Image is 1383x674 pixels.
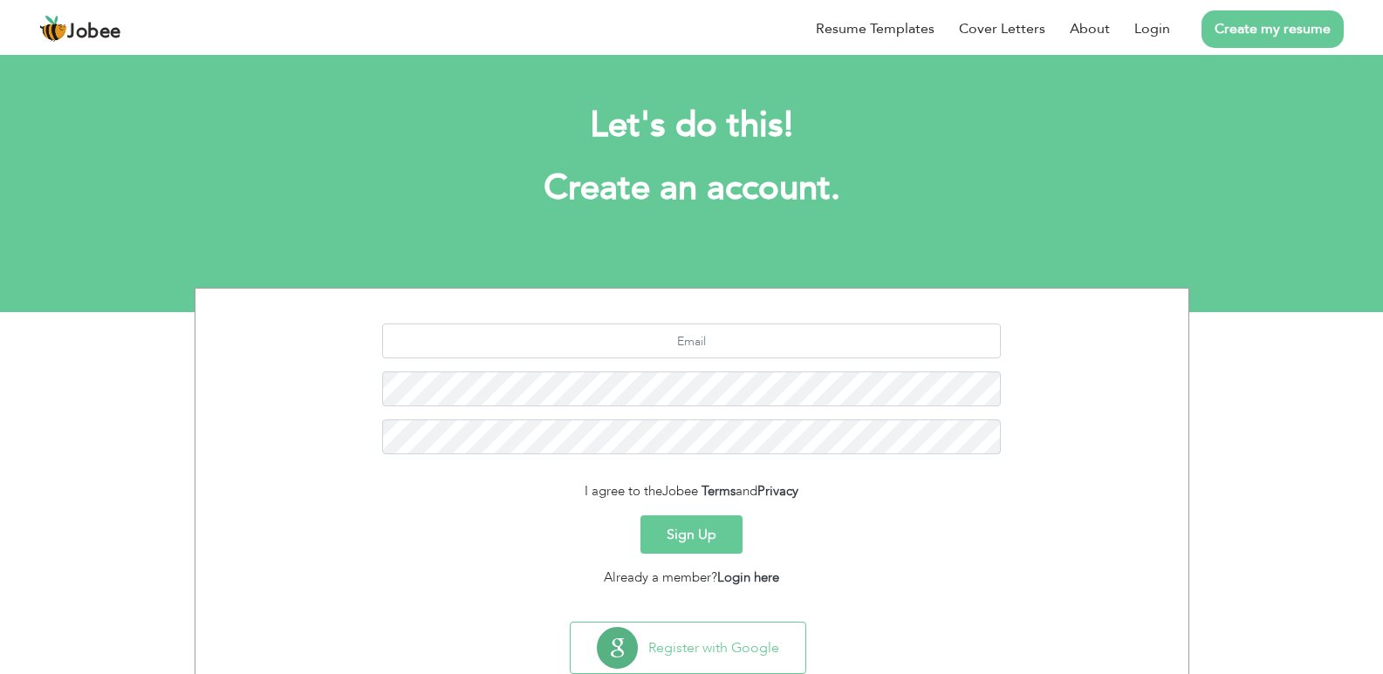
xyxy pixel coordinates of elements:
[382,323,1001,358] input: Email
[571,623,805,673] button: Register with Google
[959,18,1045,39] a: Cover Letters
[702,482,736,500] a: Terms
[221,103,1163,148] h2: Let's do this!
[39,15,121,43] a: Jobee
[209,481,1175,501] div: I agree to the and
[757,482,798,500] a: Privacy
[717,568,779,586] a: Login here
[67,23,121,42] span: Jobee
[209,568,1175,588] div: Already a member?
[816,18,935,39] a: Resume Templates
[221,166,1163,211] h1: Create an account.
[1070,18,1110,39] a: About
[1202,10,1344,48] a: Create my resume
[1134,18,1170,39] a: Login
[39,15,67,43] img: jobee.io
[640,515,743,554] button: Sign Up
[662,482,698,500] span: Jobee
